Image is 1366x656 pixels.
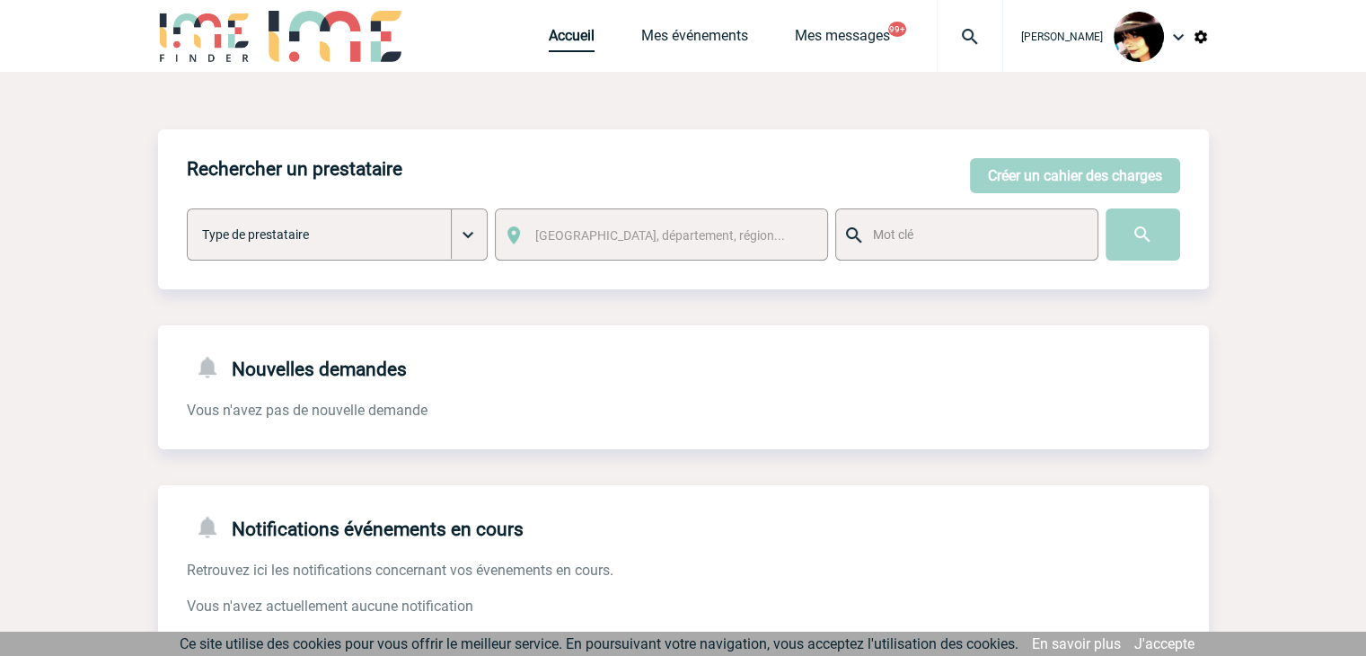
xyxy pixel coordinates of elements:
h4: Nouvelles demandes [187,354,407,380]
input: Submit [1106,208,1180,261]
img: IME-Finder [158,11,251,62]
span: Vous n'avez pas de nouvelle demande [187,402,427,419]
a: En savoir plus [1032,635,1121,652]
span: [GEOGRAPHIC_DATA], département, région... [535,228,785,243]
img: notifications-24-px-g.png [194,354,232,380]
span: Retrouvez ici les notifications concernant vos évenements en cours. [187,562,613,579]
a: Mes messages [795,27,890,52]
img: notifications-24-px-g.png [194,514,232,540]
img: 101023-0.jpg [1114,12,1164,62]
span: [PERSON_NAME] [1021,31,1103,43]
input: Mot clé [868,223,1081,246]
h4: Rechercher un prestataire [187,158,402,180]
a: Mes événements [641,27,748,52]
span: Ce site utilise des cookies pour vous offrir le meilleur service. En poursuivant votre navigation... [180,635,1018,652]
span: Vous n'avez actuellement aucune notification [187,598,473,615]
a: J'accepte [1134,635,1194,652]
a: Accueil [549,27,595,52]
h4: Notifications événements en cours [187,514,524,540]
button: 99+ [888,22,906,37]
